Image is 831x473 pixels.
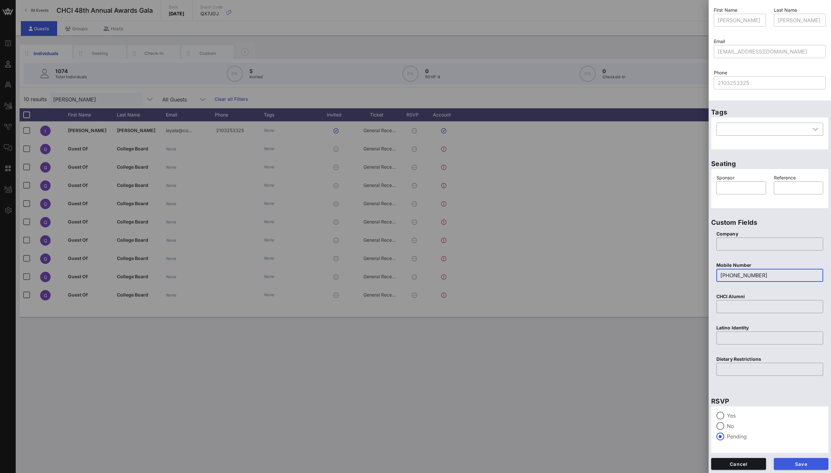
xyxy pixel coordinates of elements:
p: Reference [774,174,823,181]
p: Latino Identity [716,324,823,331]
p: Sponsor [716,174,766,181]
p: CHCI Alumni [716,293,823,300]
p: Last Name [774,7,826,14]
p: RSVP [711,396,828,406]
p: Seating [711,159,828,169]
button: Save [774,458,829,470]
p: First Name [714,7,766,14]
p: Email [714,38,826,45]
p: Dietary Restrictions [716,356,823,363]
p: Tags [711,107,828,117]
label: No [727,423,823,429]
label: Pending [727,433,823,440]
p: Company [716,230,823,237]
p: Phone [714,69,826,76]
p: Mobile Number [716,262,823,269]
button: Cancel [711,458,766,470]
span: Cancel [716,461,761,467]
label: Yes [727,412,823,419]
span: Save [779,461,823,467]
p: Custom Fields [711,217,828,228]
